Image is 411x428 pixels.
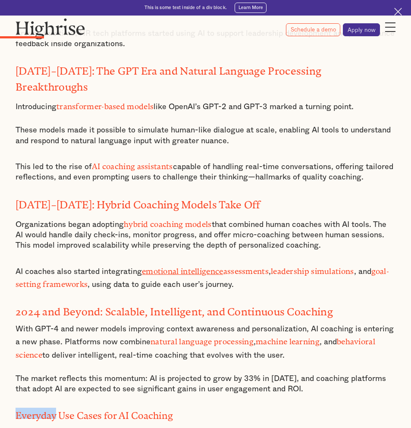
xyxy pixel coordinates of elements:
[56,102,154,107] strong: transformer-based models
[286,23,340,36] a: Schedule a demo
[144,5,227,11] div: This is some text inside of a div block.
[16,99,395,112] p: Introducing like OpenAI’s GPT-2 and GPT-3 marked a turning point.
[16,267,389,285] strong: goal-setting frameworks
[16,374,395,395] p: The market reflects this momentum: AI is projected to grow by 33% in [DATE], and coaching platfor...
[343,23,380,36] a: Apply now
[142,267,223,272] a: emotional intelligence
[16,159,395,183] p: This led to the rise of capable of handling real-time conversations, offering tailored reflection...
[271,267,354,272] strong: leadership simulations
[235,3,267,13] a: Learn More
[16,125,395,146] p: These models made it possible to simulate human-like dialogue at scale, enabling AI tools to unde...
[16,199,260,205] strong: [DATE]–[DATE]: Hybrid Coaching Models Take Off
[256,337,320,342] strong: machine learning
[16,18,85,39] img: Highrise logo
[394,8,402,16] img: Cross icon
[16,217,395,251] p: Organizations began adopting that combined human coaches with AI tools. The AI would handle daily...
[16,337,375,355] strong: behavioral science
[151,337,254,342] strong: natural language processing
[92,162,173,167] strong: AI coaching assistants
[223,267,269,272] strong: assessments
[124,220,212,225] strong: hybrid coaching models
[16,306,333,312] strong: 2024 and Beyond: Scalable, Intelligent, and Continuous Coaching
[16,408,395,419] h2: Everyday Use Cases for AI Coaching
[16,264,395,290] p: AI coaches also started integrating , , and , using data to guide each user’s journey.
[16,65,321,88] strong: [DATE]–[DATE]: The GPT Era and Natural Language Processing Breakthroughs
[16,324,395,361] p: With GPT-4 and newer models improving context awareness and personalization, AI coaching is enter...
